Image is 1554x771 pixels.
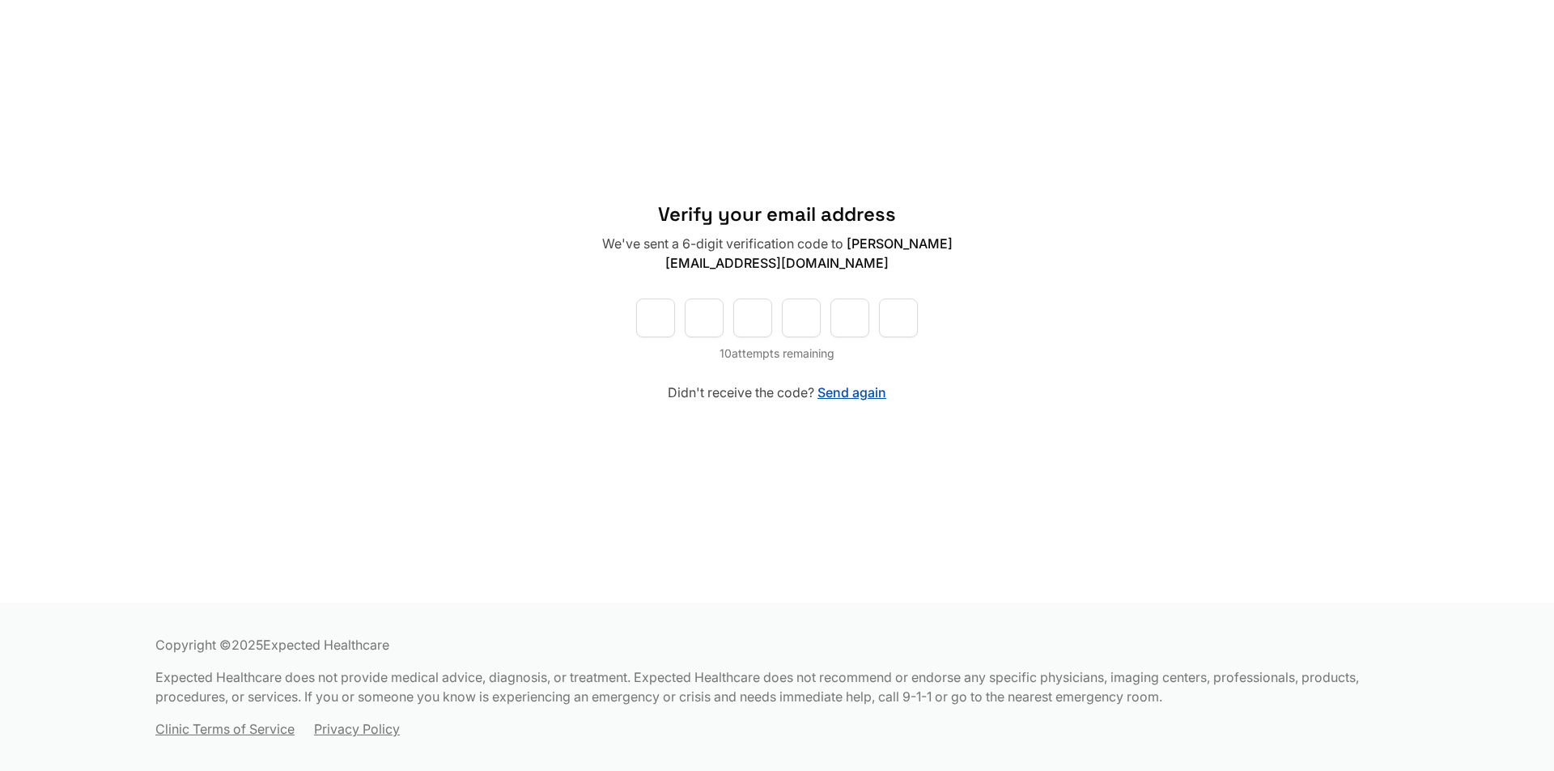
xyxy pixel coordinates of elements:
[596,383,958,402] p: Didn't receive the code?
[314,719,400,739] a: Privacy Policy
[665,235,953,271] span: [PERSON_NAME][EMAIL_ADDRESS][DOMAIN_NAME]
[155,719,295,739] a: Clinic Terms of Service
[817,383,886,402] button: Send again
[596,344,958,363] p: 10 attempts remaining
[596,234,958,273] p: We've sent a 6-digit verification code to
[155,635,1399,655] p: Copyright © 2025 Expected Healthcare
[596,201,958,227] h2: Verify your email address
[155,667,1399,706] p: Expected Healthcare does not provide medical advice, diagnosis, or treatment. Expected Healthcare...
